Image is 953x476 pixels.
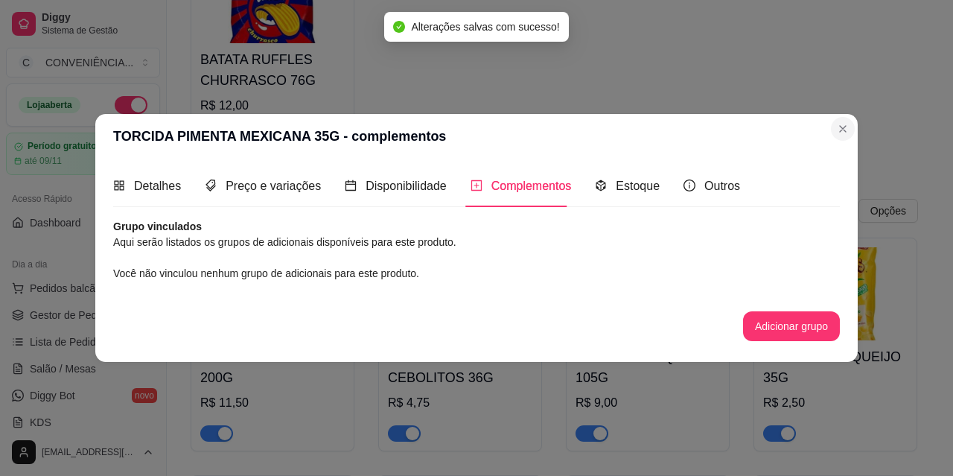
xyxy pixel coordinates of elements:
span: appstore [113,180,125,191]
span: code-sandbox [595,180,607,191]
span: plus-square [471,180,482,191]
span: info-circle [683,180,695,191]
span: tags [205,180,217,191]
header: TORCIDA PIMENTA MEXICANA 35G - complementos [95,114,858,159]
span: Complementos [491,180,572,192]
span: Detalhes [134,180,181,192]
span: Estoque [616,180,660,192]
article: Aqui serão listados os grupos de adicionais disponíveis para este produto. [113,234,840,250]
span: Outros [704,180,740,192]
button: Adicionar grupo [743,311,840,341]
span: Você não vinculou nenhum grupo de adicionais para este produto. [113,267,419,279]
span: check-circle [393,21,405,33]
button: Close [831,117,855,141]
span: calendar [345,180,357,191]
span: Disponibilidade [366,180,447,192]
span: Alterações salvas com sucesso! [411,21,559,33]
article: Grupo vinculados [113,219,840,234]
span: Preço e variações [226,180,321,192]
